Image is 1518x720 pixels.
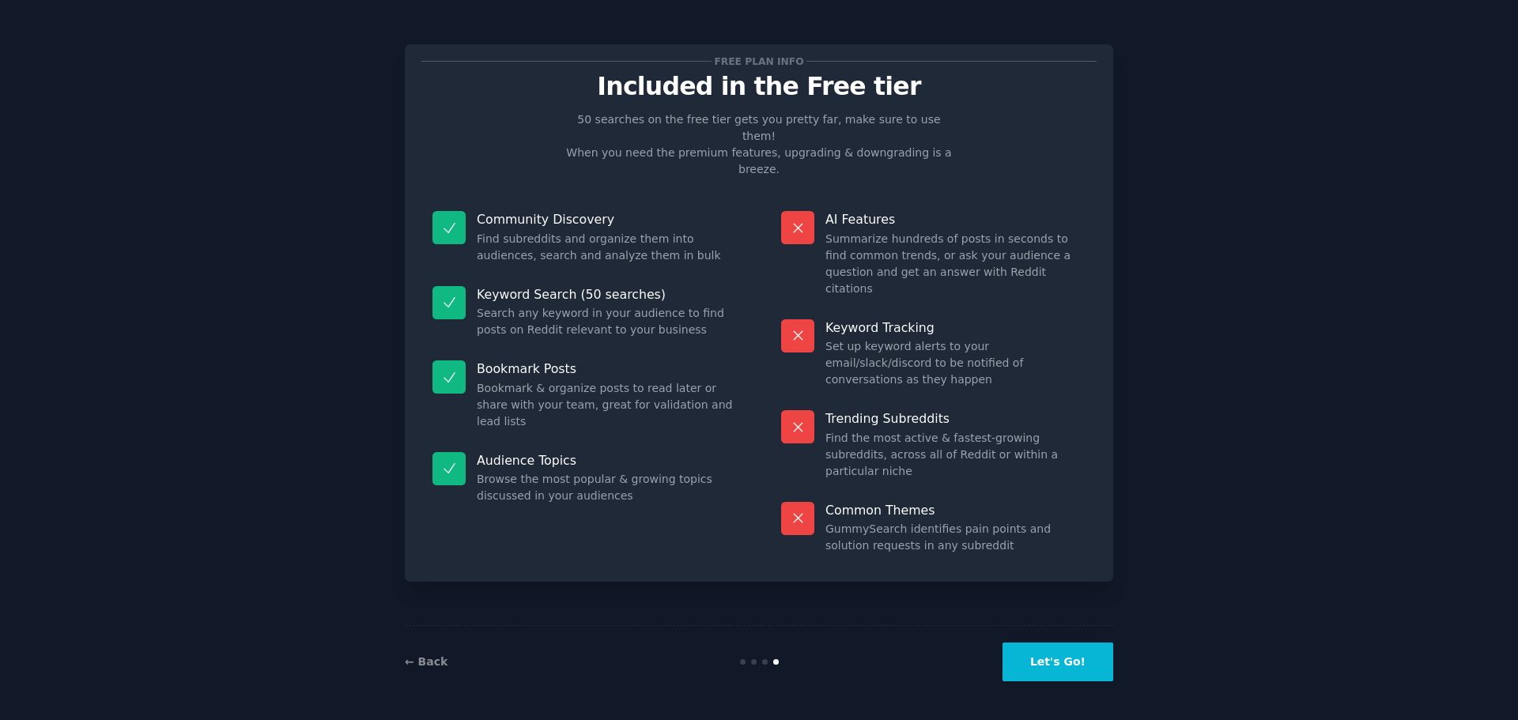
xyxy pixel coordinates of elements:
dd: GummySearch identifies pain points and solution requests in any subreddit [825,521,1086,554]
p: Keyword Search (50 searches) [477,286,737,303]
dd: Set up keyword alerts to your email/slack/discord to be notified of conversations as they happen [825,338,1086,388]
span: Free plan info [712,53,806,70]
p: Keyword Tracking [825,319,1086,336]
dd: Browse the most popular & growing topics discussed in your audiences [477,471,737,504]
p: Trending Subreddits [825,410,1086,427]
dd: Summarize hundreds of posts in seconds to find common trends, or ask your audience a question and... [825,231,1086,297]
button: Let's Go! [1003,643,1113,681]
p: Included in the Free tier [421,73,1097,100]
p: Common Themes [825,502,1086,518]
a: ← Back [405,655,447,668]
p: 50 searches on the free tier gets you pretty far, make sure to use them! When you need the premiu... [560,111,958,178]
p: Bookmark Posts [477,360,737,377]
p: Community Discovery [477,211,737,228]
dd: Search any keyword in your audience to find posts on Reddit relevant to your business [477,305,737,338]
p: Audience Topics [477,452,737,469]
dd: Bookmark & organize posts to read later or share with your team, great for validation and lead lists [477,380,737,430]
dd: Find subreddits and organize them into audiences, search and analyze them in bulk [477,231,737,264]
dd: Find the most active & fastest-growing subreddits, across all of Reddit or within a particular niche [825,430,1086,480]
p: AI Features [825,211,1086,228]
